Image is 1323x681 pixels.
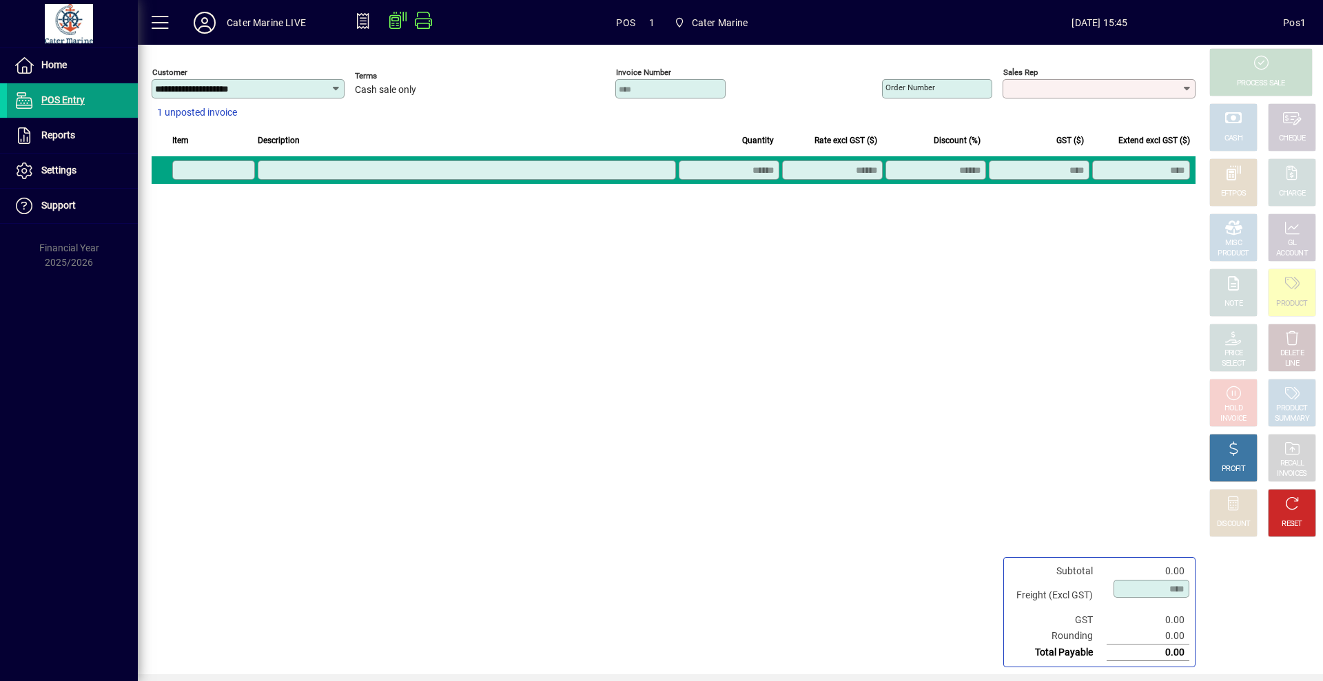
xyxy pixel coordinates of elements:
td: 0.00 [1107,563,1189,579]
span: Home [41,59,67,70]
span: Reports [41,129,75,140]
mat-label: Order number [885,83,935,92]
button: 1 unposted invoice [152,101,243,125]
div: PROCESS SALE [1237,78,1285,89]
td: GST [1009,612,1107,628]
span: Settings [41,165,76,176]
div: PRODUCT [1276,404,1307,414]
div: Cater Marine LIVE [227,12,306,34]
span: 1 [649,12,655,34]
span: GST ($) [1056,133,1084,148]
span: Item [172,133,189,148]
div: Pos1 [1283,12,1306,34]
div: LINE [1285,359,1299,369]
span: Quantity [742,133,774,148]
div: EFTPOS [1221,189,1247,199]
td: Freight (Excl GST) [1009,579,1107,612]
div: RESET [1282,519,1302,530]
span: Discount (%) [934,133,981,148]
td: Rounding [1009,628,1107,645]
a: Settings [7,154,138,188]
mat-label: Customer [152,67,187,77]
td: 0.00 [1107,628,1189,645]
button: Profile [183,10,227,35]
div: DISCOUNT [1217,519,1250,530]
div: NOTE [1224,299,1242,309]
div: GL [1288,238,1297,249]
mat-label: Sales rep [1003,67,1038,77]
span: Rate excl GST ($) [814,133,877,148]
div: PRICE [1224,348,1243,359]
span: POS [616,12,635,34]
span: POS Entry [41,94,85,105]
span: [DATE] 15:45 [916,12,1284,34]
a: Support [7,189,138,223]
span: Terms [355,72,438,81]
div: MISC [1225,238,1242,249]
a: Reports [7,118,138,153]
span: Cash sale only [355,85,416,96]
td: Total Payable [1009,645,1107,661]
div: CHEQUE [1279,134,1305,144]
a: Home [7,48,138,83]
div: HOLD [1224,404,1242,414]
span: 1 unposted invoice [157,105,237,120]
td: 0.00 [1107,612,1189,628]
td: 0.00 [1107,645,1189,661]
div: DELETE [1280,348,1304,359]
span: Cater Marine [668,10,754,35]
div: PRODUCT [1218,249,1249,259]
div: CASH [1224,134,1242,144]
span: Extend excl GST ($) [1118,133,1190,148]
div: PROFIT [1222,464,1245,474]
span: Support [41,200,76,211]
div: SELECT [1222,359,1246,369]
mat-label: Invoice number [616,67,671,77]
span: Cater Marine [692,12,748,34]
div: RECALL [1280,459,1304,469]
div: PRODUCT [1276,299,1307,309]
div: SUMMARY [1275,414,1309,424]
div: CHARGE [1279,189,1306,199]
div: INVOICES [1277,469,1306,479]
div: INVOICE [1220,414,1246,424]
td: Subtotal [1009,563,1107,579]
div: ACCOUNT [1276,249,1308,259]
span: Description [258,133,300,148]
